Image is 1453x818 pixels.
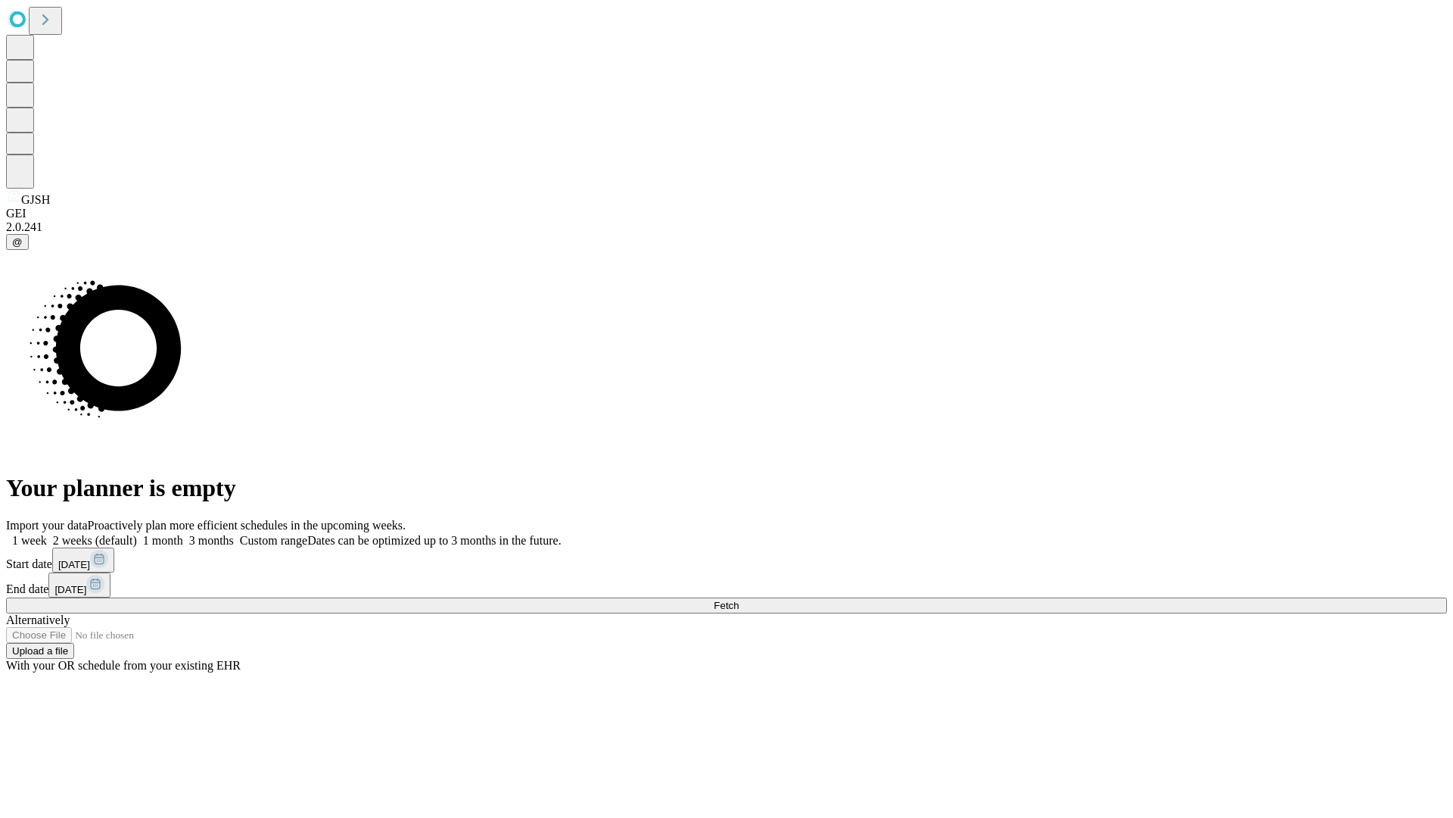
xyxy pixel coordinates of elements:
span: GJSH [21,193,50,206]
span: Dates can be optimized up to 3 months in the future. [307,534,561,547]
span: [DATE] [54,584,86,595]
span: Alternatively [6,613,70,626]
button: [DATE] [52,548,114,573]
span: Proactively plan more efficient schedules in the upcoming weeks. [88,519,406,532]
div: End date [6,573,1447,598]
span: 1 week [12,534,47,547]
span: Custom range [240,534,307,547]
span: 2 weeks (default) [53,534,137,547]
button: [DATE] [48,573,110,598]
div: 2.0.241 [6,220,1447,234]
button: @ [6,234,29,250]
span: Fetch [714,600,739,611]
span: With your OR schedule from your existing EHR [6,659,241,672]
div: Start date [6,548,1447,573]
div: GEI [6,207,1447,220]
span: Import your data [6,519,88,532]
span: [DATE] [58,559,90,570]
span: 1 month [143,534,183,547]
span: 3 months [189,534,234,547]
h1: Your planner is empty [6,474,1447,502]
button: Upload a file [6,643,74,659]
button: Fetch [6,598,1447,613]
span: @ [12,236,23,248]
